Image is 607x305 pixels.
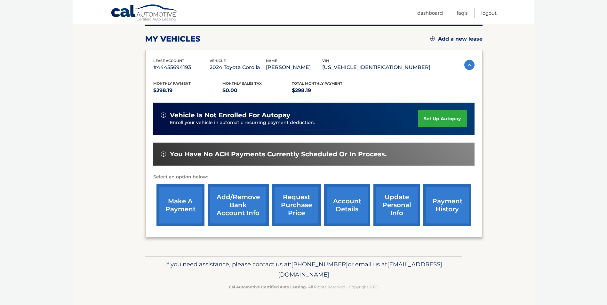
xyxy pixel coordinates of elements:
p: Enroll your vehicle in automatic recurring payment deduction. [170,119,418,126]
a: FAQ's [457,8,467,18]
span: vehicle [210,59,226,63]
a: account details [324,184,370,226]
span: [EMAIL_ADDRESS][DOMAIN_NAME] [278,261,442,278]
span: lease account [153,59,184,63]
strong: Cal Automotive Certified Auto Leasing [229,285,306,289]
p: [US_VEHICLE_IDENTIFICATION_NUMBER] [322,63,430,72]
img: alert-white.svg [161,152,166,157]
a: payment history [423,184,471,226]
p: - All Rights Reserved - Copyright 2025 [149,284,458,290]
p: 2024 Toyota Corolla [210,63,266,72]
span: vehicle is not enrolled for autopay [170,111,290,119]
img: accordion-active.svg [464,60,475,70]
a: update personal info [373,184,420,226]
p: #44455694193 [153,63,210,72]
a: make a payment [156,184,204,226]
img: add.svg [430,36,435,41]
span: You have no ACH payments currently scheduled or in process. [170,150,387,158]
a: Dashboard [417,8,443,18]
span: vin [322,59,329,63]
p: Select an option below: [153,173,475,181]
span: name [266,59,277,63]
a: Cal Automotive [111,4,178,23]
span: Total Monthly Payment [292,81,342,86]
span: Monthly sales Tax [222,81,262,86]
p: $298.19 [153,86,223,95]
p: $298.19 [292,86,361,95]
span: [PHONE_NUMBER] [291,261,348,268]
a: request purchase price [272,184,321,226]
p: $0.00 [222,86,292,95]
span: Monthly Payment [153,81,191,86]
a: Logout [481,8,497,18]
a: set up autopay [418,110,467,127]
img: alert-white.svg [161,113,166,118]
p: [PERSON_NAME] [266,63,322,72]
a: Add a new lease [430,36,483,42]
h2: my vehicles [145,34,201,44]
p: If you need assistance, please contact us at: or email us at [149,259,458,280]
a: Add/Remove bank account info [208,184,269,226]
